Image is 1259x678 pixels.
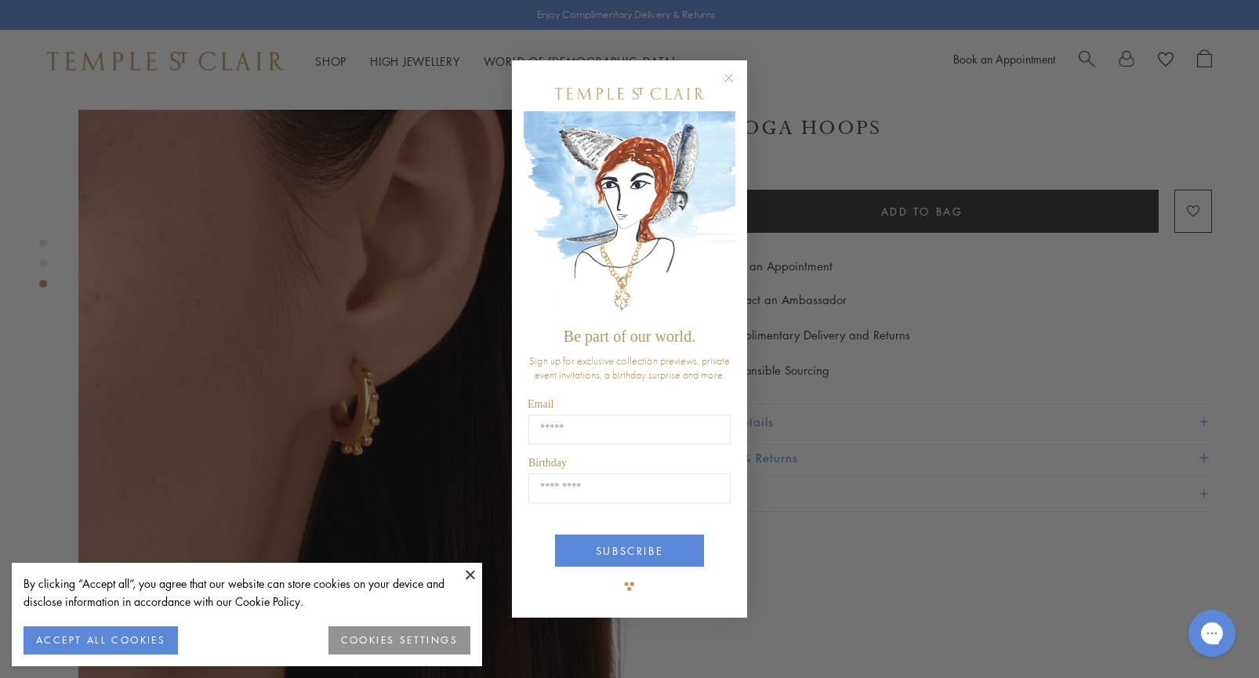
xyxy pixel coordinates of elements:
[524,111,735,321] img: c4a9eb12-d91a-4d4a-8ee0-386386f4f338.jpeg
[564,328,695,345] span: Be part of our world.
[528,457,567,469] span: Birthday
[555,88,704,100] img: Temple St. Clair
[528,415,731,444] input: Email
[24,626,178,654] button: ACCEPT ALL COOKIES
[529,354,730,382] span: Sign up for exclusive collection previews, private event invitations, a birthday surprise and more.
[328,626,470,654] button: COOKIES SETTINGS
[555,535,704,567] button: SUBSCRIBE
[24,575,470,611] div: By clicking “Accept all”, you agree that our website can store cookies on your device and disclos...
[614,571,645,602] img: TSC
[727,76,746,96] button: Close dialog
[1181,604,1243,662] iframe: Gorgias live chat messenger
[528,398,553,410] span: Email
